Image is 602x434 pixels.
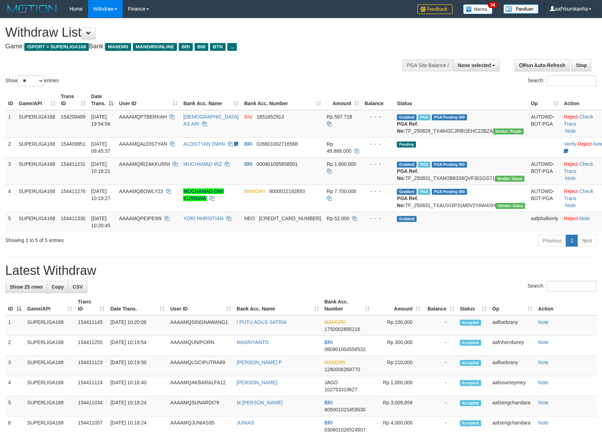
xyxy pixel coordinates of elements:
[564,114,593,127] a: Check Trans
[119,216,162,221] span: AAAAMQPEIPEI99
[5,264,597,278] h1: Latest Withdraw
[244,216,255,221] span: NEO
[73,284,83,290] span: CSV
[210,43,226,51] span: BTN
[107,336,167,356] td: [DATE] 10:19:54
[503,4,539,14] img: panduan.png
[578,141,592,147] a: Reject
[116,90,180,110] th: User ID: activate to sort column ascending
[327,188,356,194] span: Rp 7.700.000
[373,376,423,396] td: Rp 1,000,000
[547,281,597,291] input: Search:
[236,339,269,345] a: MASRIYANTO
[373,295,423,315] th: Amount: activate to sort column ascending
[167,295,234,315] th: User ID: activate to sort column ascending
[373,336,423,356] td: Rp 300,000
[24,396,75,416] td: SUPERLIGA168
[538,339,549,345] a: Note
[538,380,549,385] a: Note
[423,295,457,315] th: Balance: activate to sort column ascending
[107,315,167,336] td: [DATE] 10:20:08
[183,114,239,127] a: [DEMOGRAPHIC_DATA] AS ARI
[257,114,284,120] span: Copy 1651852913 to clipboard
[5,356,24,376] td: 3
[327,161,356,167] span: Rp 1.600.000
[5,137,16,157] td: 2
[5,396,24,416] td: 5
[5,90,16,110] th: ID
[418,162,430,168] span: Marked by aafsengchandara
[432,114,467,120] span: PGA Pending
[394,90,528,110] th: Status
[490,315,535,336] td: aafloebrany
[236,319,287,325] a: I PUTU AGUS SATRIA
[18,76,44,86] select: Showentries
[490,295,535,315] th: Op: activate to sort column ascending
[5,376,24,396] td: 4
[538,420,549,426] a: Note
[16,110,58,138] td: SUPERLIGA168
[515,59,570,71] a: Run Auto-Refresh
[68,281,87,293] a: CSV
[91,161,111,174] span: [DATE] 10:18:21
[528,90,561,110] th: Op: activate to sort column ascending
[460,420,481,426] span: Accepted
[75,396,107,416] td: 154411034
[325,326,360,332] span: Copy 1750002895216 to clipboard
[365,215,392,222] div: - - -
[397,121,418,134] b: PGA Ref. No:
[365,113,392,120] div: - - -
[325,319,345,325] span: MANDIRI
[394,110,528,138] td: TF_250828_TX4642CJRBI1EHC22BZA
[463,4,493,14] img: Button%20Memo.svg
[528,157,561,185] td: AUTOWD-BOT-PGA
[91,141,111,154] span: [DATE] 09:45:37
[417,4,453,14] img: Feedback.jpg
[327,114,352,120] span: Rp 587.718
[324,90,362,110] th: Amount: activate to sort column ascending
[460,360,481,366] span: Accepted
[91,188,111,201] span: [DATE] 10:19:27
[496,203,525,209] span: Vendor URL: https://trx31.1velocity.biz
[107,396,167,416] td: [DATE] 10:18:24
[564,161,593,174] a: Check Trans
[75,315,107,336] td: 154411145
[61,141,86,147] span: 154409951
[5,185,16,212] td: 4
[490,336,535,356] td: aafnhornborey
[61,188,86,194] span: 154411276
[75,376,107,396] td: 154411124
[257,161,298,167] span: Copy 000901095658501 to clipboard
[397,195,418,208] b: PGA Ref. No:
[325,407,366,412] span: Copy 605001015459530 to clipboard
[236,380,277,385] a: [PERSON_NAME]
[325,360,345,365] span: MANDIRI
[269,188,305,194] span: Copy 9000022192893 to clipboard
[325,427,366,433] span: Copy 030601026524507 to clipboard
[75,295,107,315] th: Trans ID: activate to sort column ascending
[16,185,58,212] td: SUPERLIGA168
[327,141,351,154] span: Rp 48.888.000
[16,137,58,157] td: SUPERLIGA168
[423,336,457,356] td: -
[107,376,167,396] td: [DATE] 10:18:40
[5,315,24,336] td: 1
[460,340,481,346] span: Accepted
[362,90,394,110] th: Balance
[236,400,283,405] a: M [PERSON_NAME]
[24,295,75,315] th: Game/API: activate to sort column ascending
[397,114,417,120] span: Grabbed
[91,216,111,228] span: [DATE] 10:20:45
[457,295,490,315] th: Status: activate to sort column ascending
[61,114,86,120] span: 154209489
[365,161,392,168] div: - - -
[402,59,453,71] div: PGA Site Balance /
[528,110,561,138] td: AUTOWD-BOT-PGA
[75,336,107,356] td: 154411255
[183,216,223,221] a: YORI HHRISTIAN
[566,235,578,247] a: 1
[5,76,59,86] label: Show entries
[61,161,86,167] span: 154411231
[24,315,75,336] td: SUPERLIGA168
[47,281,68,293] a: Copy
